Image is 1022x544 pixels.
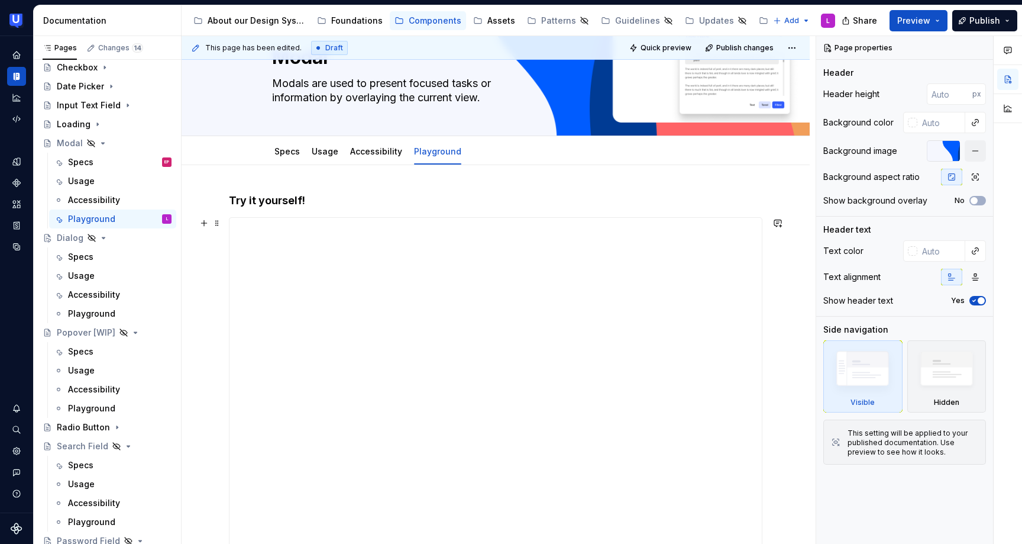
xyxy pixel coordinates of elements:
a: Playground [49,513,176,532]
span: Preview [897,15,930,27]
div: Usage [307,139,343,163]
div: Playground [68,213,115,225]
a: Accessibility [49,494,176,513]
div: Usage [68,478,95,490]
a: Composable Patterns [754,11,880,30]
div: L [826,16,830,25]
div: Updates [699,15,734,27]
button: Publish changes [701,40,779,56]
span: Quick preview [641,43,691,53]
a: Modal [38,134,176,153]
div: Specs [68,346,93,358]
div: Changes [98,43,143,53]
button: Notifications [7,399,26,418]
span: Publish changes [716,43,774,53]
div: Guidelines [615,15,660,27]
label: No [955,196,965,205]
div: Documentation [43,15,176,27]
p: px [972,89,981,99]
span: Publish [969,15,1000,27]
a: Dialog [38,228,176,247]
div: This setting will be applied to your published documentation. Use preview to see how it looks. [848,429,978,457]
a: Accessibility [49,285,176,304]
input: Auto [917,240,965,262]
div: Playground [68,308,115,320]
div: Hidden [934,398,959,407]
div: Visible [850,398,875,407]
a: About our Design System [189,11,310,30]
div: Accessibility [345,139,407,163]
button: Add [769,12,814,29]
a: Components [7,173,26,192]
a: Patterns [522,11,594,30]
a: Code automation [7,110,26,128]
a: Updates [680,11,752,30]
div: Show header text [823,295,893,307]
a: Storybook stories [7,216,26,235]
a: Accessibility [49,380,176,399]
div: Visible [823,340,903,413]
a: Popover [WIP] [38,323,176,342]
label: Yes [951,296,965,305]
a: Assets [7,195,26,214]
h4: Try it yourself! [229,194,762,208]
a: Home [7,46,26,65]
div: Patterns [541,15,576,27]
a: SpecsEP [49,153,176,172]
a: Settings [7,442,26,461]
div: Checkbox [57,62,98,73]
a: Playground [49,399,176,418]
div: Input Text Field [57,99,121,111]
div: Usage [68,270,95,282]
a: Data sources [7,237,26,256]
div: Pages [43,43,77,53]
a: Usage [49,266,176,285]
div: Background image [823,145,897,157]
div: Dialog [57,232,83,244]
div: Text alignment [823,271,881,283]
button: Preview [890,10,947,31]
div: Page tree [189,9,767,33]
div: Popover [WIP] [57,327,115,339]
div: Date Picker [57,81,104,92]
div: Header text [823,224,871,236]
div: About our Design System [208,15,305,27]
div: Radio Button [57,421,110,433]
img: 41adf70f-fc1c-4662-8e2d-d2ab9c673b1b.png [9,14,24,28]
a: Guidelines [596,11,678,30]
input: Auto [927,83,972,105]
div: Playground [68,403,115,414]
a: Accessibility [350,146,402,156]
div: Accessibility [68,497,120,509]
a: Documentation [7,67,26,86]
div: Assets [487,15,515,27]
div: Header height [823,88,879,100]
div: Usage [68,365,95,376]
a: Date Picker [38,77,176,96]
a: Loading [38,115,176,134]
a: Checkbox [38,58,176,77]
div: Usage [68,175,95,187]
a: Usage [49,475,176,494]
div: Search ⌘K [7,420,26,439]
a: Usage [49,361,176,380]
span: Draft [325,43,343,53]
div: Specs [68,251,93,263]
a: Assets [468,11,520,30]
a: Search Field [38,437,176,456]
div: Background aspect ratio [823,171,920,183]
div: Accessibility [68,289,120,301]
div: Accessibility [68,384,120,395]
div: L [166,213,168,225]
textarea: Modals are used to present focused tasks or information by overlaying the current view. [270,74,717,107]
div: Accessibility [68,194,120,206]
a: Specs [49,247,176,266]
a: Specs [49,456,176,475]
div: Design tokens [7,152,26,171]
span: Add [784,16,799,25]
button: Contact support [7,463,26,482]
